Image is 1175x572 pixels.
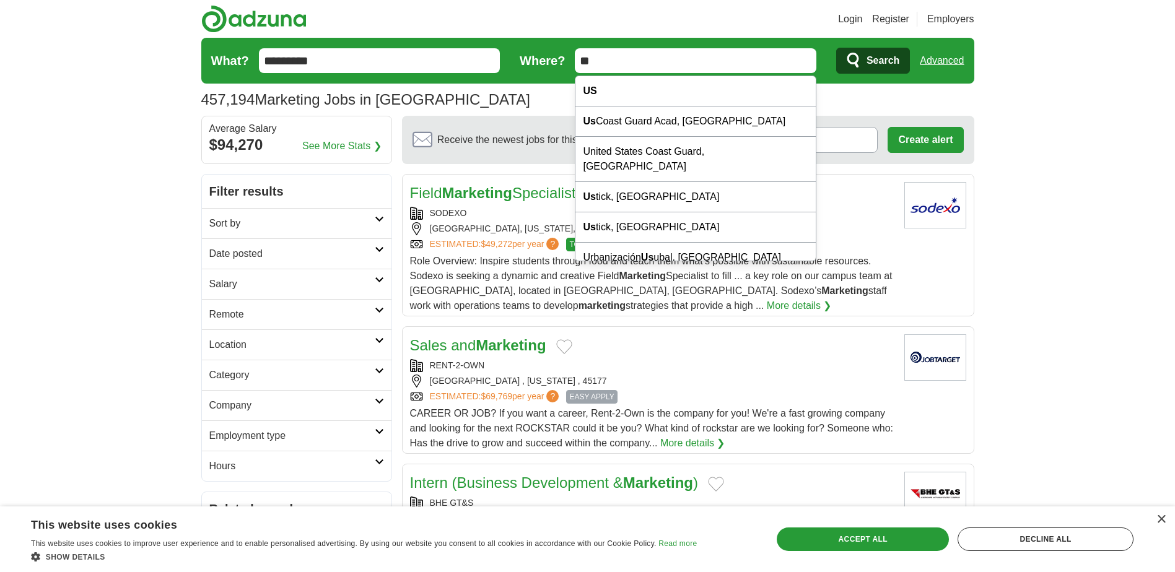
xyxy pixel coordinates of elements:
[583,191,595,202] strong: Us
[209,337,375,352] h2: Location
[1156,515,1166,524] div: Close
[927,12,974,27] a: Employers
[211,51,249,70] label: What?
[209,307,375,322] h2: Remote
[660,436,725,451] a: More details ❯
[202,269,391,299] a: Salary
[641,252,653,262] strong: Us
[202,238,391,269] a: Date posted
[201,5,307,33] img: Adzuna logo
[579,300,626,311] strong: marketing
[777,527,949,551] div: Accept all
[708,477,724,492] button: Add to favorite jobs
[202,360,391,390] a: Category
[623,474,693,491] strong: Marketing
[430,208,467,218] a: SODEXO
[209,500,384,518] h2: Related searches
[904,182,966,228] img: Sodexo logo
[566,238,615,251] span: TOP MATCH
[209,134,384,156] div: $94,270
[583,85,596,96] strong: US
[920,48,964,73] a: Advanced
[202,299,391,329] a: Remote
[476,337,546,353] strong: Marketing
[209,277,375,292] h2: Salary
[209,124,384,134] div: Average Salary
[958,527,1134,551] div: Decline all
[575,243,816,273] div: Urbanización ubal, [GEOGRAPHIC_DATA]
[872,12,909,27] a: Register
[836,48,910,74] button: Search
[209,246,375,261] h2: Date posted
[410,222,894,235] div: [GEOGRAPHIC_DATA], [US_STATE], 05663
[209,459,375,474] h2: Hours
[410,256,893,311] span: Role Overview: Inspire students through food and teach them what’s possible with sustainable reso...
[838,12,862,27] a: Login
[442,184,512,201] strong: Marketing
[202,420,391,451] a: Employment type
[201,89,255,111] span: 457,194
[888,127,963,153] button: Create alert
[546,390,559,402] span: ?
[410,408,894,448] span: CAREER OR JOB? If you want a career, Rent-2-Own is the company for you! We're a fast growing comp...
[430,498,474,508] a: BHE GT&S
[202,390,391,420] a: Company
[867,48,899,73] span: Search
[556,339,572,354] button: Add to favorite jobs
[430,238,562,251] a: ESTIMATED:$49,272per year?
[31,539,657,548] span: This website uses cookies to improve user experience and to enable personalised advertising. By u...
[209,428,375,443] h2: Employment type
[904,472,966,518] img: BHE GT&S logo
[202,208,391,238] a: Sort by
[410,337,546,353] a: Sales andMarketing
[410,474,699,491] a: Intern (Business Development &Marketing)
[481,239,512,249] span: $49,272
[575,137,816,182] div: United States Coast Guard, [GEOGRAPHIC_DATA]
[821,285,868,296] strong: Marketing
[583,116,595,126] strong: Us
[202,175,391,208] h2: Filter results
[302,139,382,154] a: See More Stats ❯
[575,106,816,137] div: Coast Guard Acad, [GEOGRAPHIC_DATA]
[566,390,617,404] span: EASY APPLY
[201,91,530,108] h1: Marketing Jobs in [GEOGRAPHIC_DATA]
[583,222,595,232] strong: Us
[546,238,559,250] span: ?
[575,212,816,243] div: tick, [GEOGRAPHIC_DATA]
[410,359,894,372] div: RENT-2-OWN
[46,553,105,561] span: Show details
[202,451,391,481] a: Hours
[31,514,666,532] div: This website uses cookies
[31,550,697,563] div: Show details
[481,391,512,401] span: $69,769
[209,368,375,383] h2: Category
[904,334,966,381] img: Company logo
[410,184,588,201] a: FieldMarketingSpecialist 2
[202,329,391,360] a: Location
[767,298,832,313] a: More details ❯
[410,375,894,388] div: [GEOGRAPHIC_DATA] , [US_STATE] , 45177
[658,539,697,548] a: Read more, opens a new window
[209,398,375,413] h2: Company
[209,216,375,231] h2: Sort by
[430,390,562,404] a: ESTIMATED:$69,769per year?
[575,182,816,212] div: tick, [GEOGRAPHIC_DATA]
[619,271,666,281] strong: Marketing
[437,132,649,147] span: Receive the newest jobs for this search :
[520,51,565,70] label: Where?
